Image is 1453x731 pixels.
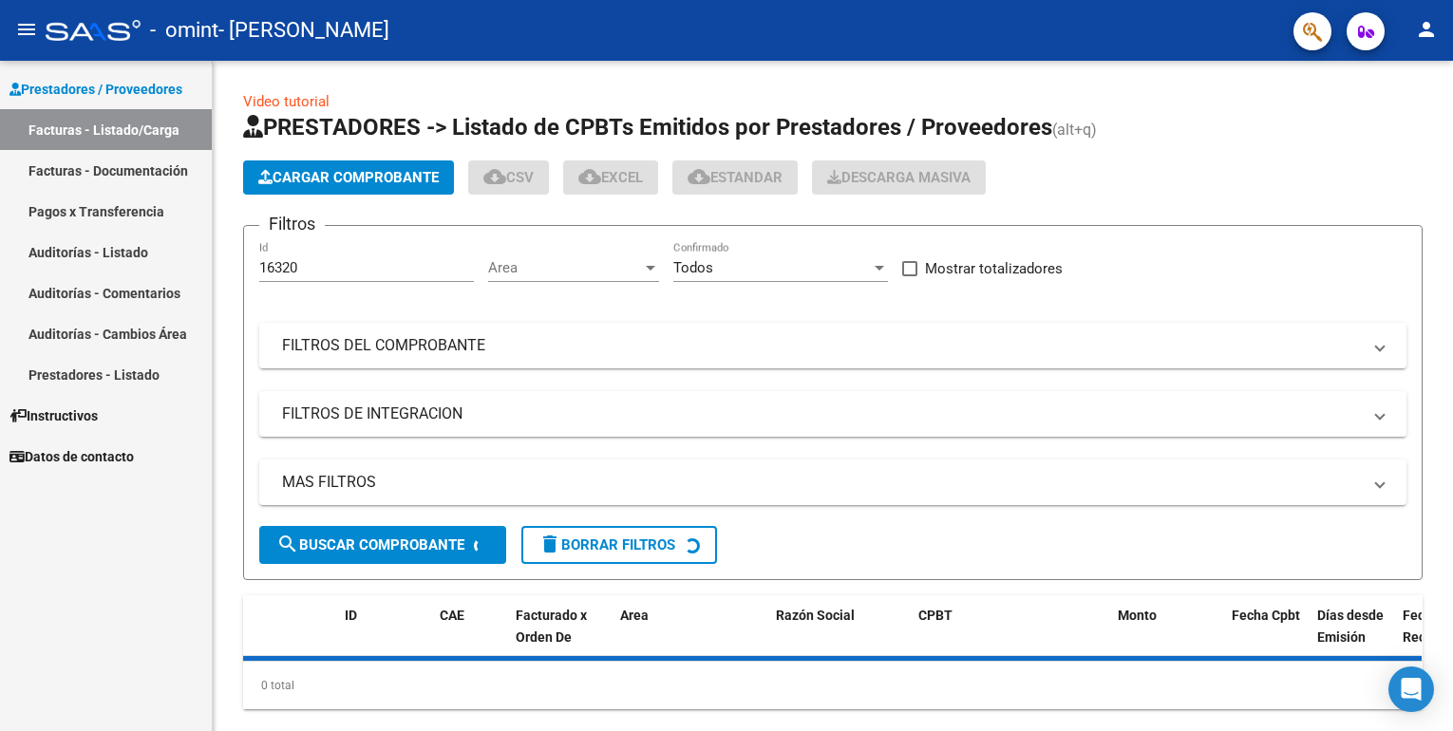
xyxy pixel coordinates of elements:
span: ID [345,608,357,623]
mat-expansion-panel-header: FILTROS DE INTEGRACION [259,391,1406,437]
span: EXCEL [578,169,643,186]
datatable-header-cell: Razón Social [768,595,911,679]
mat-panel-title: FILTROS DE INTEGRACION [282,403,1361,424]
mat-panel-title: MAS FILTROS [282,472,1361,493]
datatable-header-cell: CPBT [911,595,1110,679]
span: Todos [673,259,713,276]
span: Borrar Filtros [538,536,675,553]
span: Razón Social [776,608,855,623]
app-download-masive: Descarga masiva de comprobantes (adjuntos) [812,160,986,195]
mat-icon: cloud_download [578,165,601,188]
mat-panel-title: FILTROS DEL COMPROBANTE [282,335,1361,356]
mat-expansion-panel-header: MAS FILTROS [259,459,1406,505]
mat-icon: cloud_download [483,165,506,188]
datatable-header-cell: Facturado x Orden De [508,595,613,679]
a: Video tutorial [243,93,330,110]
div: 0 total [243,662,1423,709]
span: (alt+q) [1052,121,1097,139]
span: Facturado x Orden De [516,608,587,645]
button: Cargar Comprobante [243,160,454,195]
mat-expansion-panel-header: FILTROS DEL COMPROBANTE [259,323,1406,368]
button: EXCEL [563,160,658,195]
span: Mostrar totalizadores [925,257,1063,280]
span: Prestadores / Proveedores [9,79,182,100]
span: Area [620,608,649,623]
datatable-header-cell: Area [613,595,741,679]
button: Borrar Filtros [521,526,717,564]
span: CPBT [918,608,953,623]
mat-icon: person [1415,18,1438,41]
span: - omint [150,9,218,51]
datatable-header-cell: Días desde Emisión [1310,595,1395,679]
mat-icon: delete [538,533,561,555]
datatable-header-cell: Monto [1110,595,1224,679]
datatable-header-cell: CAE [432,595,508,679]
span: Estandar [688,169,783,186]
span: PRESTADORES -> Listado de CPBTs Emitidos por Prestadores / Proveedores [243,114,1052,141]
mat-icon: cloud_download [688,165,710,188]
button: Descarga Masiva [812,160,986,195]
span: Area [488,259,642,276]
mat-icon: search [276,533,299,555]
span: CAE [440,608,464,623]
h3: Filtros [259,211,325,237]
button: CSV [468,160,549,195]
span: CSV [483,169,534,186]
span: Monto [1118,608,1157,623]
span: Datos de contacto [9,446,134,467]
span: - [PERSON_NAME] [218,9,389,51]
div: Open Intercom Messenger [1388,666,1434,712]
button: Estandar [672,160,798,195]
span: Buscar Comprobante [276,536,464,553]
span: Cargar Comprobante [258,169,439,186]
datatable-header-cell: ID [337,595,432,679]
span: Fecha Cpbt [1232,608,1300,623]
datatable-header-cell: Fecha Cpbt [1224,595,1310,679]
span: Instructivos [9,405,98,426]
span: Descarga Masiva [827,169,971,186]
mat-icon: menu [15,18,38,41]
button: Buscar Comprobante [259,526,506,564]
span: Días desde Emisión [1317,608,1384,645]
